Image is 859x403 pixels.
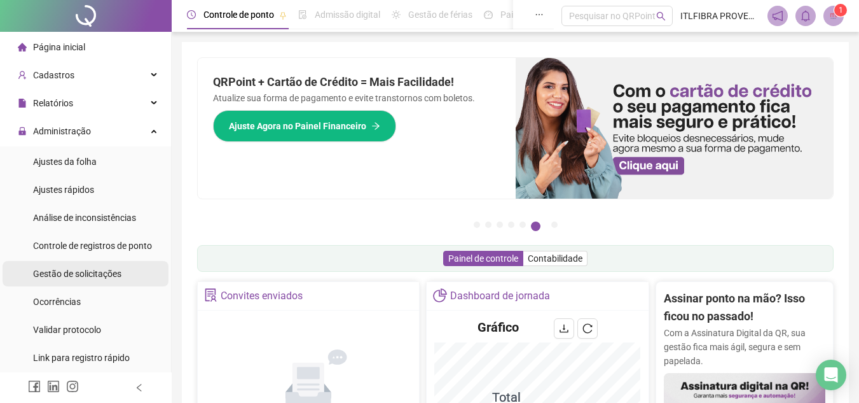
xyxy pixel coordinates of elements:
button: 6 [531,222,540,231]
span: Análise de inconsistências [33,213,136,223]
span: pushpin [279,11,287,19]
span: Validar protocolo [33,325,101,335]
img: banner%2F75947b42-3b94-469c-a360-407c2d3115d7.png [516,58,834,199]
span: Ajuste Agora no Painel Financeiro [229,119,366,133]
span: left [135,383,144,392]
span: home [18,43,27,52]
span: Link para registro rápido [33,353,130,363]
span: reload [582,323,593,334]
span: Ocorrências [33,297,81,307]
button: 7 [551,222,558,228]
span: ITLFIBRA PROVEDOR DE INTERNET [680,9,760,23]
span: Ajustes rápidos [33,185,94,195]
span: file [18,99,27,108]
span: 1 [839,6,843,15]
h4: Gráfico [478,318,519,336]
span: Ajustes da folha [33,157,97,167]
button: 5 [519,222,526,228]
span: Página inicial [33,42,85,52]
span: Administração [33,126,91,136]
span: Controle de ponto [203,10,274,20]
button: 4 [508,222,514,228]
div: Open Intercom Messenger [816,360,846,390]
p: Atualize sua forma de pagamento e evite transtornos com boletos. [213,91,500,105]
button: 1 [474,222,480,228]
div: Dashboard de jornada [450,285,550,307]
span: bell [800,10,811,22]
p: Com a Assinatura Digital da QR, sua gestão fica mais ágil, segura e sem papelada. [664,326,825,368]
sup: Atualize o seu contato no menu Meus Dados [834,4,847,17]
button: 3 [497,222,503,228]
span: instagram [66,380,79,393]
div: Convites enviados [221,285,303,307]
h2: QRPoint + Cartão de Crédito = Mais Facilidade! [213,73,500,91]
span: Gestão de solicitações [33,269,121,279]
span: file-done [298,10,307,19]
span: linkedin [47,380,60,393]
span: Relatórios [33,98,73,108]
button: Ajuste Agora no Painel Financeiro [213,110,396,142]
img: 38576 [824,6,843,25]
span: Painel de controle [448,253,518,264]
span: Admissão digital [315,10,380,20]
span: lock [18,127,27,136]
h2: Assinar ponto na mão? Isso ficou no passado! [664,290,825,326]
span: search [656,11,666,21]
span: sun [392,10,401,19]
span: download [559,323,569,334]
span: Gestão de férias [408,10,472,20]
span: user-add [18,71,27,80]
span: solution [204,288,217,302]
span: facebook [28,380,41,393]
span: Painel do DP [500,10,550,20]
span: pie-chart [433,288,446,302]
span: clock-circle [187,10,196,19]
span: notification [772,10,783,22]
span: arrow-right [371,122,380,131]
span: dashboard [484,10,493,19]
span: ellipsis [535,10,544,19]
span: Contabilidade [528,253,582,264]
span: Cadastros [33,70,74,80]
span: Controle de registros de ponto [33,241,152,251]
button: 2 [485,222,491,228]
